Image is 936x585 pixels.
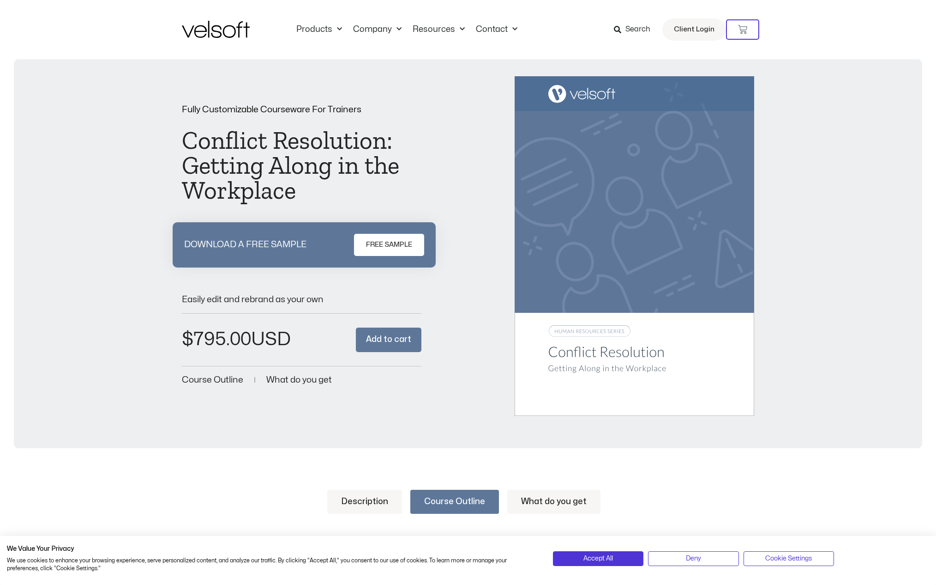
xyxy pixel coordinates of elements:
a: What do you get [266,376,332,384]
span: Search [625,24,650,36]
a: Search [614,22,657,37]
img: Second Product Image [515,76,754,416]
button: Deny all cookies [648,551,738,566]
span: Client Login [674,24,714,36]
span: Accept All [583,554,613,564]
button: Adjust cookie preferences [744,551,834,566]
a: ContactMenu Toggle [470,24,523,35]
p: We use cookies to enhance your browsing experience, serve personalized content, and analyze our t... [7,557,539,573]
p: DOWNLOAD A FREE SAMPLE [184,240,306,249]
a: ResourcesMenu Toggle [407,24,470,35]
a: Course Outline [182,376,243,384]
iframe: chat widget [819,565,931,585]
a: FREE SAMPLE [354,234,424,256]
p: Easily edit and rebrand as your own [182,295,421,304]
span: FREE SAMPLE [366,239,412,250]
h1: Conflict Resolution: Getting Along in the Workplace [182,128,421,203]
button: Add to cart [356,328,421,352]
nav: Menu [291,24,523,35]
a: What do you get [507,490,600,514]
span: Cookie Settings [765,554,812,564]
h2: We Value Your Privacy [7,545,539,553]
a: Description [327,490,402,514]
a: CompanyMenu Toggle [348,24,407,35]
img: Velsoft Training Materials [182,21,250,38]
bdi: 795.00 [182,330,251,348]
p: Fully Customizable Courseware For Trainers [182,105,421,114]
span: $ [182,330,193,348]
a: Course Outline [410,490,499,514]
button: Accept all cookies [553,551,643,566]
a: ProductsMenu Toggle [291,24,348,35]
span: Deny [686,554,701,564]
a: Client Login [662,18,726,41]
